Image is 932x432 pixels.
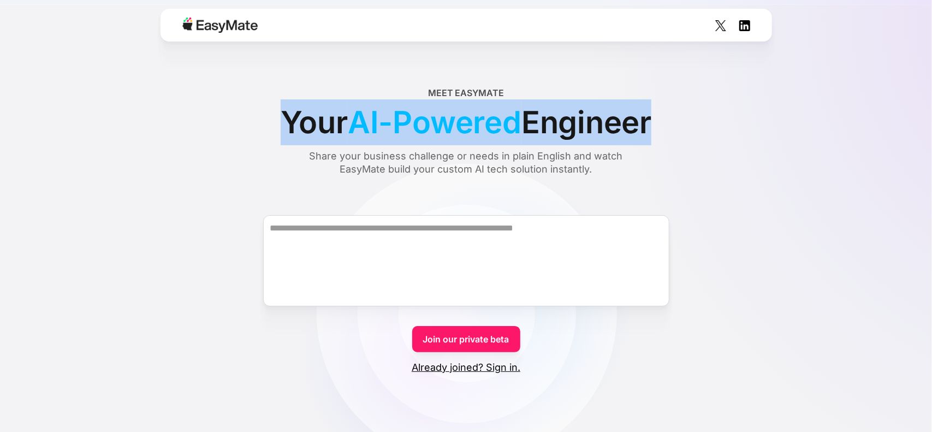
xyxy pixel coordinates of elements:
div: Meet EasyMate [428,86,504,99]
span: AI-Powered [348,99,521,145]
span: Engineer [521,99,651,145]
form: Form [73,196,859,374]
div: Your [281,99,652,145]
div: Share your business challenge or needs in plain English and watch EasyMate build your custom AI t... [289,150,644,176]
img: Social Icon [715,20,726,31]
img: Social Icon [739,20,750,31]
a: Join our private beta [412,326,520,352]
a: Already joined? Sign in. [412,361,520,374]
img: Easymate logo [182,17,258,33]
